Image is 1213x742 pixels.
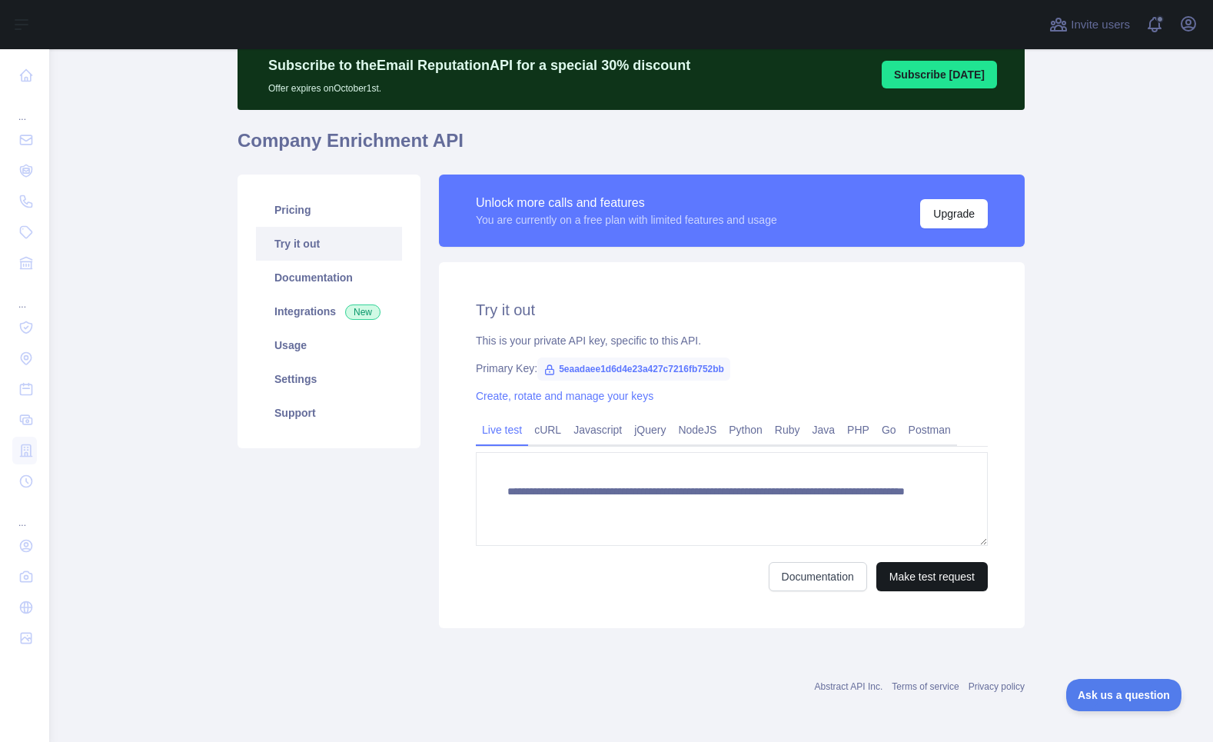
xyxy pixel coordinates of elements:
[476,333,988,348] div: This is your private API key, specific to this API.
[672,418,723,442] a: NodeJS
[12,92,37,123] div: ...
[892,681,959,692] a: Terms of service
[256,362,402,396] a: Settings
[628,418,672,442] a: jQuery
[476,212,777,228] div: You are currently on a free plan with limited features and usage
[769,418,806,442] a: Ruby
[476,418,528,442] a: Live test
[1066,679,1182,711] iframe: Toggle Customer Support
[806,418,842,442] a: Java
[268,76,690,95] p: Offer expires on October 1st.
[476,390,653,402] a: Create, rotate and manage your keys
[876,418,902,442] a: Go
[1071,16,1130,34] span: Invite users
[12,280,37,311] div: ...
[256,294,402,328] a: Integrations New
[567,418,628,442] a: Javascript
[882,61,997,88] button: Subscribe [DATE]
[256,227,402,261] a: Try it out
[537,358,730,381] span: 5eaadaee1d6d4e23a427c7216fb752bb
[256,261,402,294] a: Documentation
[476,299,988,321] h2: Try it out
[12,498,37,529] div: ...
[476,361,988,376] div: Primary Key:
[969,681,1025,692] a: Privacy policy
[769,562,867,591] a: Documentation
[1046,12,1133,37] button: Invite users
[268,55,690,76] p: Subscribe to the Email Reputation API for a special 30 % discount
[256,193,402,227] a: Pricing
[876,562,988,591] button: Make test request
[476,194,777,212] div: Unlock more calls and features
[723,418,769,442] a: Python
[841,418,876,442] a: PHP
[238,128,1025,165] h1: Company Enrichment API
[256,396,402,430] a: Support
[920,199,988,228] button: Upgrade
[902,418,957,442] a: Postman
[345,304,381,320] span: New
[528,418,567,442] a: cURL
[256,328,402,362] a: Usage
[815,681,883,692] a: Abstract API Inc.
